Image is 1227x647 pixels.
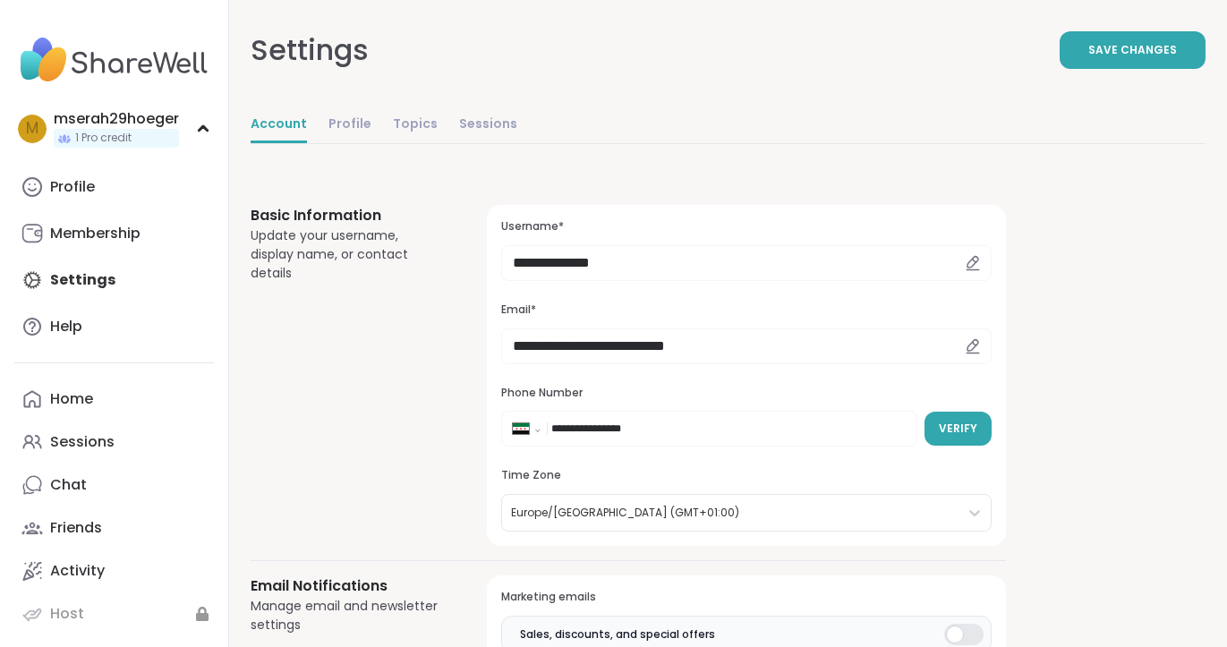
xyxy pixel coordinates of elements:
img: ShareWell Nav Logo [14,29,214,91]
div: Chat [50,475,87,495]
button: Verify [925,412,992,446]
div: Activity [50,561,105,581]
h3: Marketing emails [501,590,992,605]
h3: Time Zone [501,468,992,483]
h3: Basic Information [251,205,444,226]
h3: Email* [501,302,992,318]
div: Host [50,604,84,624]
span: 1 Pro credit [75,131,132,146]
div: Settings [251,29,369,72]
a: Membership [14,212,214,255]
div: Manage email and newsletter settings [251,597,444,634]
div: Membership [50,224,141,243]
div: Help [50,317,82,336]
span: Sales, discounts, and special offers [520,626,715,643]
h3: Username* [501,219,992,234]
span: Save Changes [1088,42,1177,58]
a: Help [14,305,214,348]
a: Activity [14,549,214,592]
div: Sessions [50,432,115,452]
div: Home [50,389,93,409]
a: Topics [393,107,438,143]
div: Profile [50,177,95,197]
div: mserah29hoeger [54,109,179,129]
a: Profile [328,107,371,143]
span: m [26,117,38,140]
a: Host [14,592,214,635]
h3: Email Notifications [251,575,444,597]
a: Home [14,378,214,421]
button: Save Changes [1060,31,1206,69]
a: Account [251,107,307,143]
a: Friends [14,507,214,549]
span: Verify [939,421,977,437]
a: Sessions [14,421,214,464]
h3: Phone Number [501,386,992,401]
a: Profile [14,166,214,209]
a: Sessions [459,107,517,143]
div: Friends [50,518,102,538]
a: Chat [14,464,214,507]
div: Update your username, display name, or contact details [251,226,444,283]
